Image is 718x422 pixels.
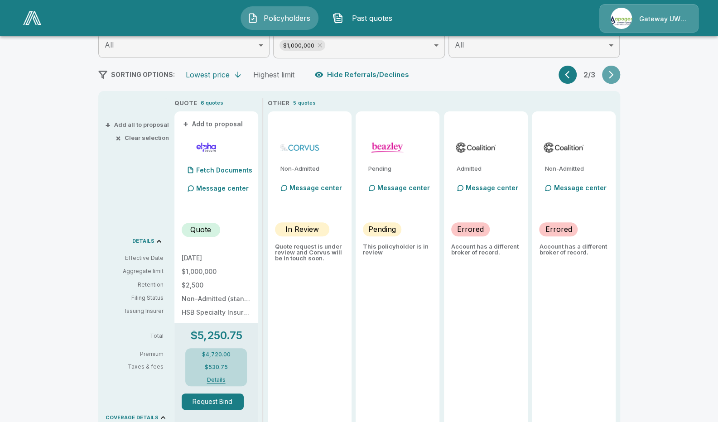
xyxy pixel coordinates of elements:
div: Lowest price [186,70,230,79]
p: $4,720.00 [202,352,231,357]
p: DETAILS [132,239,154,244]
p: Message center [196,183,249,193]
p: Filing Status [106,294,164,302]
p: OTHER [268,99,289,108]
p: Account has a different broker of record. [451,244,520,255]
p: Premium [106,351,171,357]
p: Errored [545,224,572,235]
span: SORTING OPTIONS: [111,71,175,78]
p: $1,000,000 [182,269,251,275]
p: Pending [368,166,432,172]
p: Quote request is under review and Corvus will be in touch soon. [275,244,344,261]
span: × [116,135,121,141]
p: Total [106,333,171,339]
p: In Review [285,224,319,235]
p: Fetch Documents [196,167,252,173]
span: All [455,40,464,49]
p: Gateway UW dba Apogee [639,14,687,24]
p: $5,250.75 [190,330,242,341]
span: + [105,122,111,128]
img: coalitioncyber [543,140,585,154]
p: Account has a different broker of record. [539,244,608,255]
p: Message center [377,183,430,192]
p: QUOTE [174,99,197,108]
p: Aggregate limit [106,267,164,275]
p: Effective Date [106,254,164,262]
button: Request Bind [182,393,244,410]
button: Details [198,377,234,383]
p: Message center [466,183,518,192]
p: Admitted [457,166,520,172]
span: All [105,40,114,49]
p: Message center [289,183,342,192]
div: $1,000,000 [279,40,325,51]
img: coalitioncyberadmitted [455,140,497,154]
span: Request Bind [182,393,251,410]
p: Retention [106,281,164,289]
p: 6 quotes [201,99,223,107]
button: +Add to proposal [182,119,245,129]
p: Non-Admitted [280,166,344,172]
span: + [183,121,188,127]
p: Non-Admitted (standard) [182,296,251,302]
img: corvuscybersurplus [279,140,321,154]
button: Hide Referrals/Declines [313,66,413,83]
p: $530.75 [205,364,228,370]
p: Pending [368,224,396,235]
p: quotes [298,99,316,107]
p: Quote [190,224,211,235]
img: Past quotes Icon [332,13,343,24]
p: $2,500 [182,282,251,288]
p: COVERAGE DETAILS [106,415,159,420]
span: Past quotes [347,13,397,24]
button: ×Clear selection [117,135,169,141]
p: 5 [293,99,296,107]
img: AA Logo [23,11,41,25]
button: +Add all to proposal [107,122,169,128]
button: Policyholders IconPolicyholders [241,6,318,30]
img: Policyholders Icon [247,13,258,24]
img: elphacyberstandard [185,140,227,154]
div: Highest limit [253,70,294,79]
img: beazleycyber [366,140,409,154]
p: Non-Admitted [545,166,608,172]
p: Message center [554,183,606,192]
p: This policyholder is in review [363,244,432,255]
a: Agency IconGateway UW dba Apogee [599,4,699,33]
img: Agency Icon [611,8,632,29]
span: $1,000,000 [279,40,318,51]
p: [DATE] [182,255,251,261]
span: Policyholders [262,13,312,24]
button: Past quotes IconPast quotes [326,6,404,30]
p: Errored [457,224,484,235]
p: Taxes & fees [106,364,171,369]
p: Issuing Insurer [106,307,164,315]
p: HSB Specialty Insurance Company: rated "A++" by A.M. Best (20%), AXIS Surplus Insurance Company: ... [182,309,251,316]
p: 2 / 3 [580,71,598,78]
